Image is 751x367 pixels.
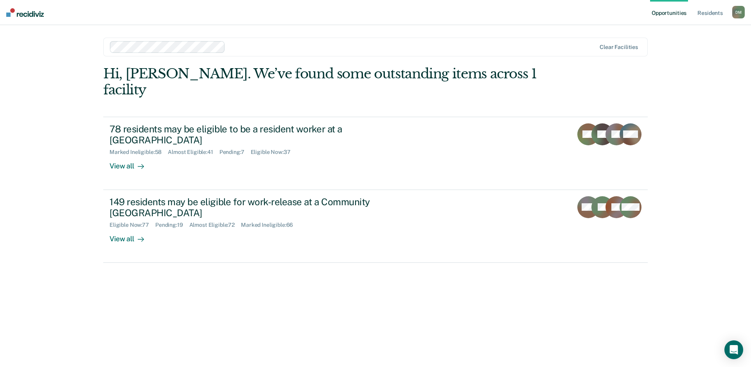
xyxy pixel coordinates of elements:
div: Pending : 7 [219,149,251,155]
div: Eligible Now : 37 [251,149,297,155]
div: Almost Eligible : 72 [189,222,241,228]
div: Hi, [PERSON_NAME]. We’ve found some outstanding items across 1 facility [103,66,539,98]
div: Almost Eligible : 41 [168,149,219,155]
div: View all [110,228,153,244]
img: Recidiviz [6,8,44,17]
a: 149 residents may be eligible for work-release at a Community [GEOGRAPHIC_DATA]Eligible Now:77Pen... [103,190,648,263]
div: 149 residents may be eligible for work-release at a Community [GEOGRAPHIC_DATA] [110,196,384,219]
div: Marked Ineligible : 58 [110,149,168,155]
div: 78 residents may be eligible to be a resident worker at a [GEOGRAPHIC_DATA] [110,123,384,146]
div: Clear facilities [600,44,638,51]
div: D M [732,6,745,18]
div: Pending : 19 [155,222,189,228]
div: Eligible Now : 77 [110,222,155,228]
div: View all [110,155,153,171]
div: Open Intercom Messenger [724,340,743,359]
a: 78 residents may be eligible to be a resident worker at a [GEOGRAPHIC_DATA]Marked Ineligible:58Al... [103,117,648,190]
button: DM [732,6,745,18]
div: Marked Ineligible : 66 [241,222,299,228]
